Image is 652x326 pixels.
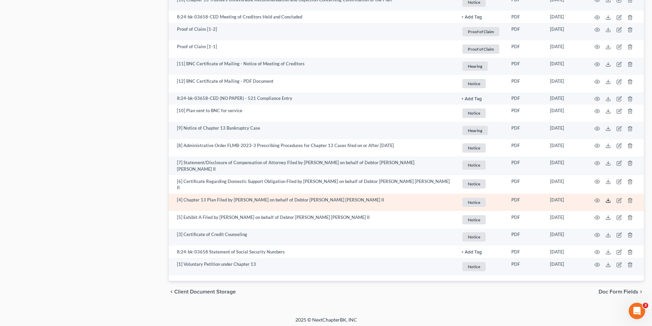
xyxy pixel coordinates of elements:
td: PDF [506,105,545,122]
span: Notice [462,262,486,271]
td: PDF [506,194,545,211]
a: Notice [461,178,500,190]
a: Notice [461,159,500,171]
td: PDF [506,75,545,92]
td: [5] Exhibit A Filed by [PERSON_NAME] on behalf of Debtor [PERSON_NAME] [PERSON_NAME] II [169,211,456,229]
span: Hearing [462,62,488,71]
button: + Add Tag [461,15,482,19]
td: 8:24-bk-03658-CED Meeting of Creditors Held and Concluded [169,11,456,23]
td: [DATE] [545,211,586,229]
span: Notice [462,79,486,88]
td: PDF [506,246,545,258]
a: + Add Tag [461,95,500,102]
td: [DATE] [545,194,586,211]
td: Proof of Claim [1-2] [169,23,456,40]
td: PDF [506,258,545,275]
td: [DATE] [545,23,586,40]
td: [DATE] [545,105,586,122]
span: 3 [643,303,648,308]
a: Notice [461,261,500,272]
td: [DATE] [545,139,586,157]
span: Proof of Claim [462,44,499,54]
td: [6] Certificate Regarding Domestic Support Obligation Filed by [PERSON_NAME] on behalf of Debtor ... [169,175,456,194]
td: [DATE] [545,75,586,92]
a: Notice [461,78,500,89]
td: [11] BNC Certificate of Mailing - Notice of Meeting of Creditors [169,58,456,75]
span: Notice [462,215,486,224]
a: Hearing [461,125,500,136]
a: Notice [461,142,500,154]
a: Hearing [461,61,500,72]
td: PDF [506,40,545,58]
td: [7] Statement/Disclosure of Compensation of Attorney Filed by [PERSON_NAME] on behalf of Debtor [... [169,156,456,175]
td: PDF [506,229,545,246]
td: PDF [506,139,545,157]
td: PDF [506,211,545,229]
td: [10] Plan sent to BNC for service [169,105,456,122]
button: + Add Tag [461,250,482,255]
span: Notice [462,232,486,242]
td: [12] BNC Certificate of Mailing - PDF Document [169,75,456,92]
td: [DATE] [545,175,586,194]
span: Client Document Storage [174,289,236,295]
i: chevron_left [169,289,174,295]
a: + Add Tag [461,249,500,255]
button: Doc Form Fields chevron_right [599,289,644,295]
td: [DATE] [545,58,586,75]
td: PDF [506,156,545,175]
a: Proof of Claim [461,43,500,55]
span: Proof of Claim [462,27,499,36]
span: Notice [462,160,486,170]
a: Notice [461,197,500,208]
td: 8:24-bk-03658-CED (NO PAPER) - 521 Compliance Entry [169,92,456,105]
a: Proof of Claim [461,26,500,37]
td: [DATE] [545,258,586,275]
td: [8] Administrative Order FLMB-2023-3 Prescribing Procedures for Chapter 13 Cases filed on or Afte... [169,139,456,157]
i: chevron_right [638,289,644,295]
td: [DATE] [545,156,586,175]
span: Notice [462,179,486,188]
span: Hearing [462,126,488,135]
button: chevron_left Client Document Storage [169,289,236,295]
td: [4] Chapter 13 Plan Filed by [PERSON_NAME] on behalf of Debtor [PERSON_NAME] [PERSON_NAME] II [169,194,456,211]
span: Notice [462,198,486,207]
td: [9] Notice of Chapter 13 Bankruptcy Case [169,122,456,139]
td: [3] Certificate of Credit Counseling [169,229,456,246]
td: PDF [506,175,545,194]
button: + Add Tag [461,97,482,101]
span: Notice [462,143,486,153]
td: PDF [506,11,545,23]
td: [DATE] [545,40,586,58]
td: [1] Voluntary Petition under Chapter 13 [169,258,456,275]
td: PDF [506,23,545,40]
span: Doc Form Fields [599,289,638,295]
a: + Add Tag [461,14,500,20]
td: [DATE] [545,92,586,105]
td: PDF [506,58,545,75]
a: Notice [461,214,500,225]
span: Notice [462,108,486,118]
td: [DATE] [545,122,586,139]
td: PDF [506,122,545,139]
td: Proof of Claim [1-1] [169,40,456,58]
iframe: Intercom live chat [629,303,645,319]
td: [DATE] [545,11,586,23]
a: Notice [461,231,500,243]
td: PDF [506,92,545,105]
td: [DATE] [545,229,586,246]
td: 8:24-bk-03658 Statement of Social Security Numbers [169,246,456,258]
td: [DATE] [545,246,586,258]
a: Notice [461,107,500,119]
